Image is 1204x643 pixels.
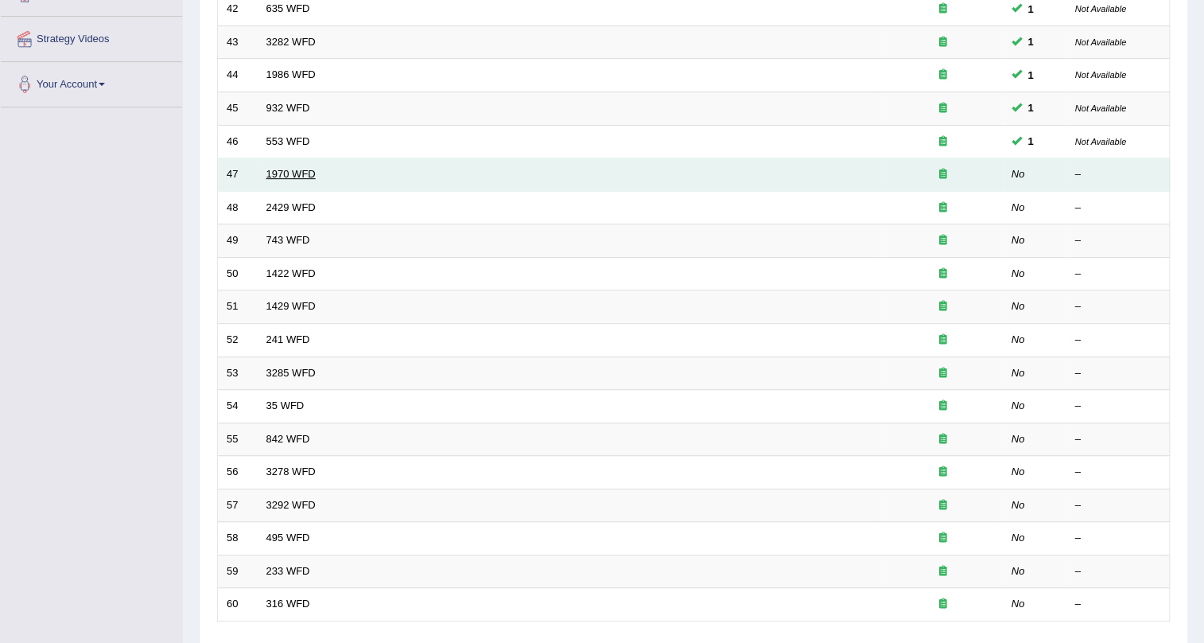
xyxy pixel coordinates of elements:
a: 1970 WFD [266,168,316,180]
div: Exam occurring question [892,498,994,513]
em: No [1012,267,1025,279]
em: No [1012,466,1025,477]
td: 48 [218,191,258,224]
em: No [1012,532,1025,544]
a: 35 WFD [266,399,305,411]
em: No [1012,333,1025,345]
small: Not Available [1075,70,1126,80]
td: 49 [218,224,258,258]
a: 553 WFD [266,135,310,147]
small: Not Available [1075,37,1126,47]
span: You cannot take this question anymore [1022,67,1040,84]
a: 842 WFD [266,433,310,445]
div: – [1075,432,1161,447]
a: 932 WFD [266,102,310,114]
span: You cannot take this question anymore [1022,33,1040,50]
div: – [1075,531,1161,546]
a: 3278 WFD [266,466,316,477]
small: Not Available [1075,103,1126,113]
div: Exam occurring question [892,465,994,480]
em: No [1012,499,1025,511]
a: 743 WFD [266,234,310,246]
div: – [1075,299,1161,314]
td: 55 [218,423,258,456]
div: Exam occurring question [892,2,994,17]
div: Exam occurring question [892,134,994,150]
a: 1986 WFD [266,68,316,80]
em: No [1012,565,1025,577]
a: 241 WFD [266,333,310,345]
td: 45 [218,92,258,126]
div: Exam occurring question [892,531,994,546]
a: 3292 WFD [266,499,316,511]
a: Your Account [1,62,182,102]
div: – [1075,564,1161,579]
div: Exam occurring question [892,167,994,182]
div: – [1075,201,1161,216]
em: No [1012,598,1025,610]
div: – [1075,399,1161,414]
a: 495 WFD [266,532,310,544]
a: 1429 WFD [266,300,316,312]
div: Exam occurring question [892,333,994,348]
div: Exam occurring question [892,432,994,447]
div: – [1075,597,1161,612]
a: 233 WFD [266,565,310,577]
em: No [1012,367,1025,379]
div: Exam occurring question [892,597,994,612]
em: No [1012,300,1025,312]
div: – [1075,333,1161,348]
div: Exam occurring question [892,366,994,381]
div: Exam occurring question [892,233,994,248]
small: Not Available [1075,4,1126,14]
div: – [1075,498,1161,513]
small: Not Available [1075,137,1126,146]
div: Exam occurring question [892,68,994,83]
td: 53 [218,357,258,390]
em: No [1012,234,1025,246]
td: 54 [218,390,258,423]
a: Strategy Videos [1,17,182,57]
td: 50 [218,257,258,290]
span: You cannot take this question anymore [1022,133,1040,150]
td: 51 [218,290,258,324]
a: 3282 WFD [266,36,316,48]
td: 44 [218,59,258,92]
em: No [1012,399,1025,411]
div: – [1075,267,1161,282]
td: 47 [218,158,258,192]
em: No [1012,201,1025,213]
em: No [1012,168,1025,180]
div: – [1075,465,1161,480]
div: Exam occurring question [892,399,994,414]
td: 57 [218,489,258,522]
td: 56 [218,456,258,489]
a: 316 WFD [266,598,310,610]
div: Exam occurring question [892,564,994,579]
a: 1422 WFD [266,267,316,279]
td: 60 [218,588,258,622]
div: Exam occurring question [892,101,994,116]
div: – [1075,233,1161,248]
td: 52 [218,323,258,357]
em: No [1012,433,1025,445]
a: 635 WFD [266,2,310,14]
div: Exam occurring question [892,35,994,50]
a: 3285 WFD [266,367,316,379]
div: – [1075,167,1161,182]
td: 46 [218,125,258,158]
a: 2429 WFD [266,201,316,213]
td: 58 [218,522,258,555]
span: You cannot take this question anymore [1022,99,1040,116]
div: Exam occurring question [892,201,994,216]
span: You cannot take this question anymore [1022,1,1040,18]
div: – [1075,366,1161,381]
td: 43 [218,25,258,59]
td: 59 [218,555,258,588]
div: Exam occurring question [892,299,994,314]
div: Exam occurring question [892,267,994,282]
